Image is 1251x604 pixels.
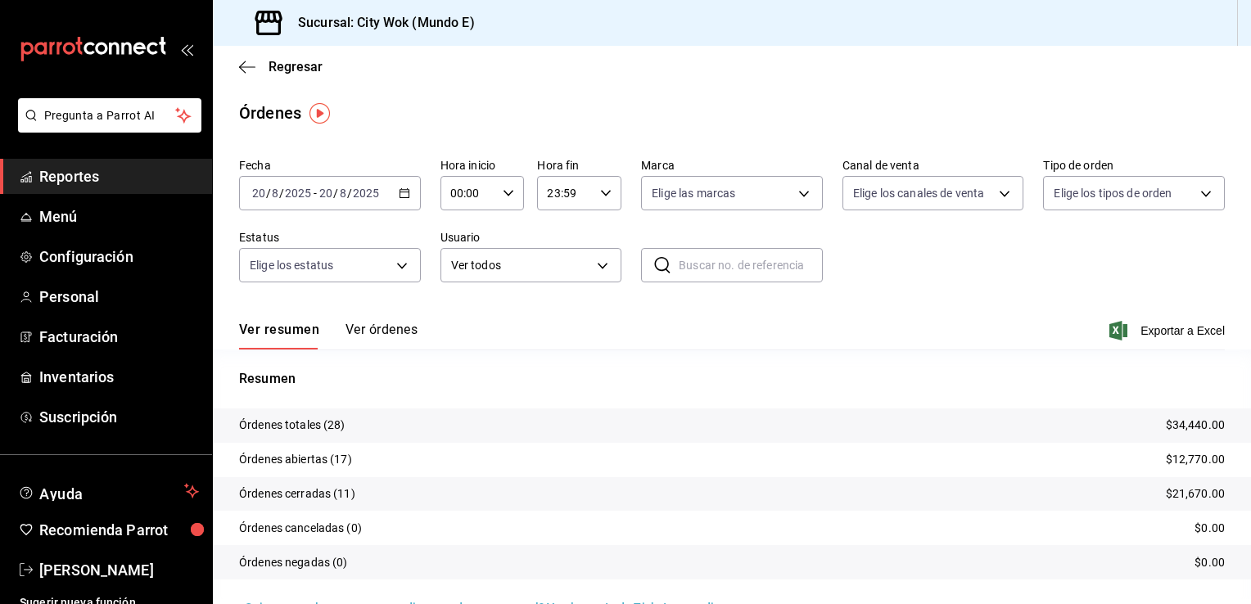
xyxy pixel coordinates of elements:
[1195,520,1225,537] p: $0.00
[239,160,421,171] label: Fecha
[1043,160,1225,171] label: Tipo de orden
[11,119,201,136] a: Pregunta a Parrot AI
[44,107,176,124] span: Pregunta a Parrot AI
[39,246,199,268] span: Configuración
[1054,185,1172,201] span: Elige los tipos de orden
[39,481,178,501] span: Ayuda
[853,185,984,201] span: Elige los canales de venta
[239,322,319,349] button: Ver resumen
[440,160,525,171] label: Hora inicio
[239,232,421,243] label: Estatus
[239,451,352,468] p: Órdenes abiertas (17)
[1195,554,1225,571] p: $0.00
[39,165,199,187] span: Reportes
[339,187,347,200] input: --
[314,187,317,200] span: -
[239,554,348,571] p: Órdenes negadas (0)
[39,326,199,348] span: Facturación
[239,322,418,349] div: navigation tabs
[239,520,362,537] p: Órdenes canceladas (0)
[537,160,621,171] label: Hora fin
[1166,417,1225,434] p: $34,440.00
[239,101,301,125] div: Órdenes
[239,417,345,434] p: Órdenes totales (28)
[39,366,199,388] span: Inventarios
[271,187,279,200] input: --
[39,406,199,428] span: Suscripción
[251,187,266,200] input: --
[180,43,193,56] button: open_drawer_menu
[285,13,475,33] h3: Sucursal: City Wok (Mundo E)
[239,369,1225,389] p: Resumen
[39,205,199,228] span: Menú
[309,103,330,124] img: Tooltip marker
[345,322,418,349] button: Ver órdenes
[239,59,323,74] button: Regresar
[239,485,355,503] p: Órdenes cerradas (11)
[652,185,735,201] span: Elige las marcas
[1166,485,1225,503] p: $21,670.00
[842,160,1024,171] label: Canal de venta
[39,559,199,581] span: [PERSON_NAME]
[39,519,199,541] span: Recomienda Parrot
[1113,321,1225,340] button: Exportar a Excel
[347,187,352,200] span: /
[250,257,333,273] span: Elige los estatus
[39,286,199,308] span: Personal
[440,232,622,243] label: Usuario
[1166,451,1225,468] p: $12,770.00
[269,59,323,74] span: Regresar
[266,187,271,200] span: /
[18,98,201,133] button: Pregunta a Parrot AI
[333,187,338,200] span: /
[284,187,312,200] input: ----
[641,160,823,171] label: Marca
[451,257,592,274] span: Ver todos
[352,187,380,200] input: ----
[279,187,284,200] span: /
[318,187,333,200] input: --
[679,249,823,282] input: Buscar no. de referencia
